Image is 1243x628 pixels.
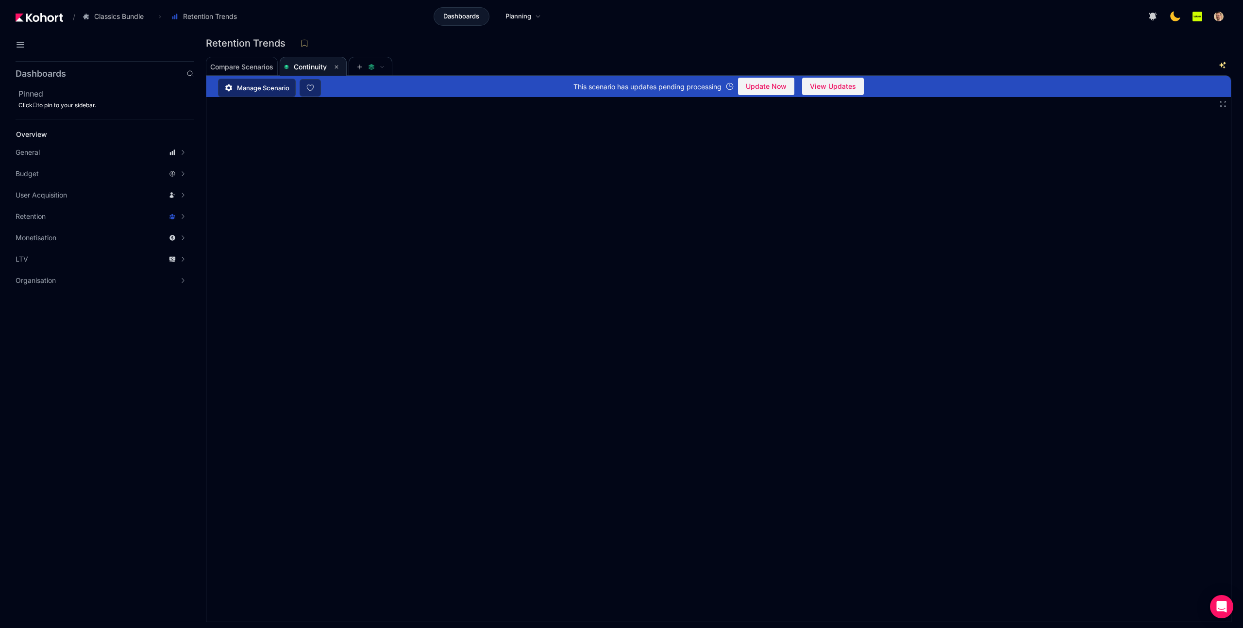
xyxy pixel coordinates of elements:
[810,79,856,94] span: View Updates
[16,130,47,138] span: Overview
[1193,12,1202,21] img: logo_Lotum_Logo_20240521114851236074.png
[65,12,75,22] span: /
[16,13,63,22] img: Kohort logo
[16,212,46,221] span: Retention
[16,169,39,179] span: Budget
[94,12,144,21] span: Classics Bundle
[166,8,247,25] button: Retention Trends
[16,148,40,157] span: General
[206,38,291,48] h3: Retention Trends
[738,78,794,95] button: Update Now
[1219,100,1227,108] button: Fullscreen
[16,69,66,78] h2: Dashboards
[210,64,273,70] span: Compare Scenarios
[18,88,194,99] h2: Pinned
[18,101,194,109] div: Click to pin to your sidebar.
[1210,595,1233,618] div: Open Intercom Messenger
[16,233,56,243] span: Monetisation
[16,276,56,285] span: Organisation
[218,79,296,97] a: Manage Scenario
[77,8,154,25] button: Classics Bundle
[746,79,787,94] span: Update Now
[13,127,178,142] a: Overview
[16,190,67,200] span: User Acquisition
[434,7,489,26] a: Dashboards
[505,12,531,21] span: Planning
[294,63,327,71] span: Continuity
[802,78,864,95] button: View Updates
[495,7,551,26] a: Planning
[237,83,289,93] span: Manage Scenario
[157,13,163,20] span: ›
[573,82,722,92] span: This scenario has updates pending processing
[443,12,479,21] span: Dashboards
[183,12,237,21] span: Retention Trends
[16,254,28,264] span: LTV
